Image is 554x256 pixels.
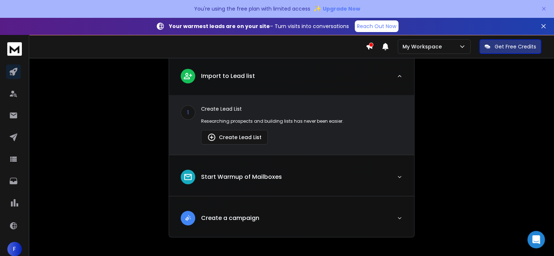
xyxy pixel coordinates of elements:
[201,173,282,181] p: Start Warmup of Mailboxes
[169,23,349,30] p: – Turn visits into conversations
[201,105,402,113] p: Create Lead List
[194,5,310,12] p: You're using the free plan with limited access
[207,133,216,142] img: lead
[313,1,360,16] button: ✨Upgrade Now
[169,164,414,196] button: leadStart Warmup of Mailboxes
[201,130,268,145] button: Create Lead List
[183,71,193,80] img: lead
[201,118,402,124] p: Researching prospects and building lists has never been easier.
[402,43,445,50] p: My Workspace
[169,23,270,30] strong: Your warmest leads are on your site
[183,172,193,182] img: lead
[169,63,414,95] button: leadImport to Lead list
[7,42,22,56] img: logo
[357,23,396,30] p: Reach Out Now
[201,72,255,80] p: Import to Lead list
[495,43,536,50] p: Get Free Credits
[181,105,195,120] div: 1
[183,213,193,222] img: lead
[169,95,414,155] div: leadImport to Lead list
[313,4,321,14] span: ✨
[355,20,398,32] a: Reach Out Now
[201,214,259,222] p: Create a campaign
[479,39,541,54] button: Get Free Credits
[323,5,360,12] span: Upgrade Now
[527,231,545,248] div: Open Intercom Messenger
[169,205,414,237] button: leadCreate a campaign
